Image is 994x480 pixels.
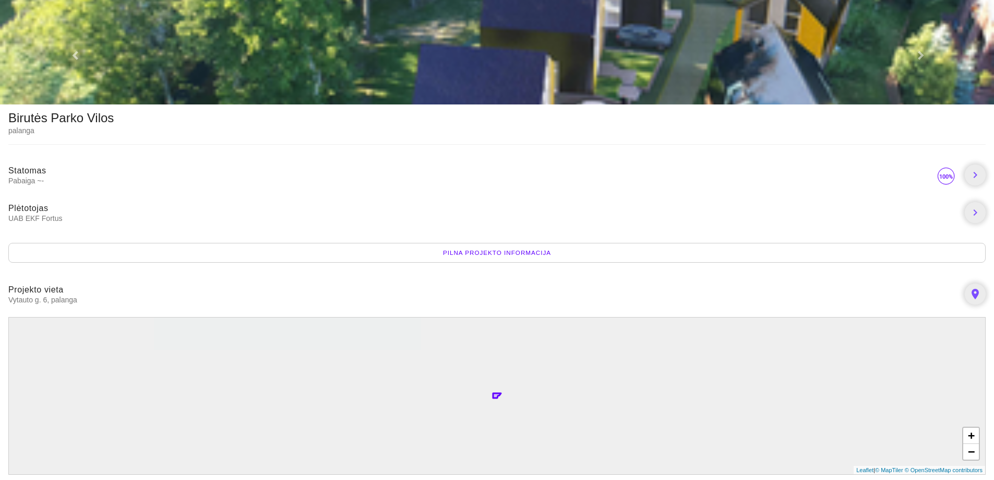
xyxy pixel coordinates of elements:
[8,243,986,263] div: Pilna projekto informacija
[8,204,49,213] span: Plėtotojas
[8,176,936,185] span: Pabaiga ~-
[8,295,956,305] span: Vytauto g. 6, palanga
[8,113,114,123] div: Birutės Parko Vilos
[875,467,903,473] a: © MapTiler
[963,444,979,460] a: Zoom out
[905,467,983,473] a: © OpenStreetMap contributors
[969,288,981,300] i: place
[965,284,986,305] a: place
[8,214,956,223] span: UAB EKF Fortus
[965,202,986,223] a: chevron_right
[936,166,956,186] img: 100
[969,169,981,181] i: chevron_right
[854,466,985,475] div: |
[8,125,114,136] div: palanga
[963,428,979,444] a: Zoom in
[856,467,873,473] a: Leaflet
[8,166,46,175] span: Statomas
[965,165,986,185] a: chevron_right
[969,206,981,219] i: chevron_right
[8,285,64,294] span: Projekto vieta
